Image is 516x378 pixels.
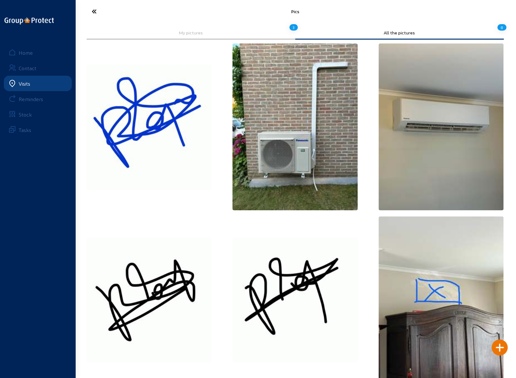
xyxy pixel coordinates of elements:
[232,237,358,363] img: thb_4e033e43-4819-d8d9-3a84-6fab40b4db58.jpeg
[4,76,72,91] a: Visits
[19,65,36,71] div: Contact
[19,80,30,87] div: Visits
[4,60,72,76] a: Contact
[154,9,437,14] div: Pics
[232,43,358,210] img: thb_525f88ae-afc5-6d69-2f35-686f7440bb4b.jpeg
[87,64,212,190] img: thb_ac4ca6dc-fd4b-aa49-3d0f-88a9c3417d22.jpeg
[87,237,212,363] img: thb_e71214cd-3348-eb9e-cf16-df613aecc5cc.jpeg
[5,17,54,24] img: logo-oneline.png
[4,122,72,137] a: Tasks
[300,30,499,35] div: All the pictures
[19,50,33,56] div: Home
[497,22,506,33] div: 8
[4,91,72,107] a: Reminders
[19,111,32,118] div: Stock
[91,30,291,35] div: My pictures
[4,45,72,60] a: Home
[379,43,504,210] img: thb_1ff14eb1-b8ac-99f3-ab1f-1fc4e37201c1.jpeg
[19,127,31,133] div: Tasks
[19,96,43,102] div: Reminders
[4,107,72,122] a: Stock
[289,22,298,33] div: 3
